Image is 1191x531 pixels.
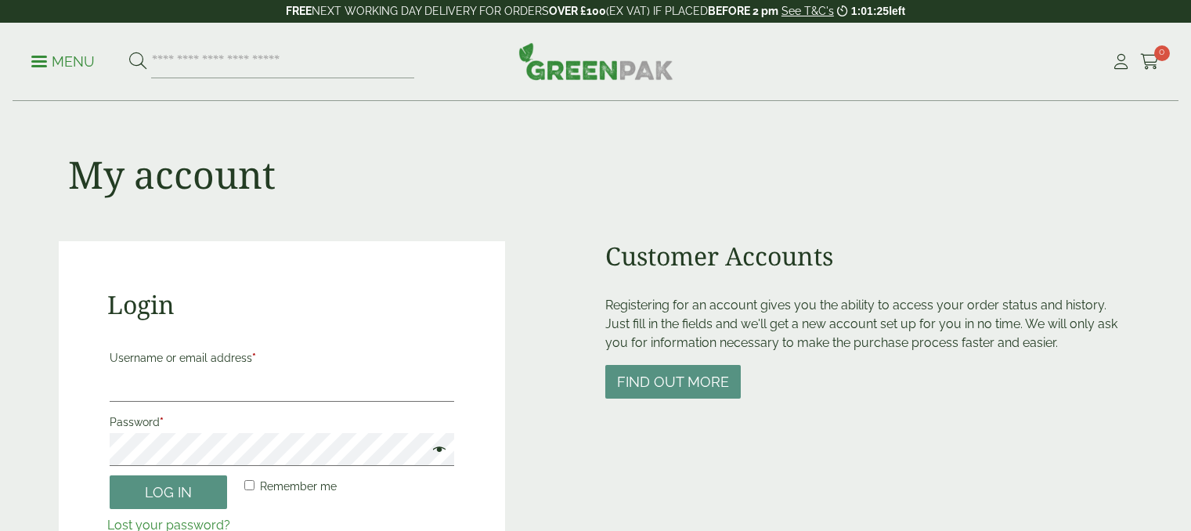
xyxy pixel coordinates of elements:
span: 1:01:25 [851,5,889,17]
span: 0 [1154,45,1170,61]
button: Find out more [605,365,741,399]
p: Registering for an account gives you the ability to access your order status and history. Just fi... [605,296,1132,352]
img: GreenPak Supplies [518,42,673,80]
button: Log in [110,475,227,509]
a: See T&C's [781,5,834,17]
p: Menu [31,52,95,71]
input: Remember me [244,480,254,490]
a: 0 [1140,50,1160,74]
label: Username or email address [110,347,455,369]
strong: OVER £100 [549,5,606,17]
a: Menu [31,52,95,68]
h1: My account [68,152,276,197]
i: My Account [1111,54,1131,70]
span: left [889,5,905,17]
h2: Customer Accounts [605,241,1132,271]
label: Password [110,411,455,433]
h2: Login [107,290,457,320]
span: Remember me [260,480,337,493]
strong: FREE [286,5,312,17]
strong: BEFORE 2 pm [708,5,778,17]
a: Find out more [605,375,741,390]
i: Cart [1140,54,1160,70]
